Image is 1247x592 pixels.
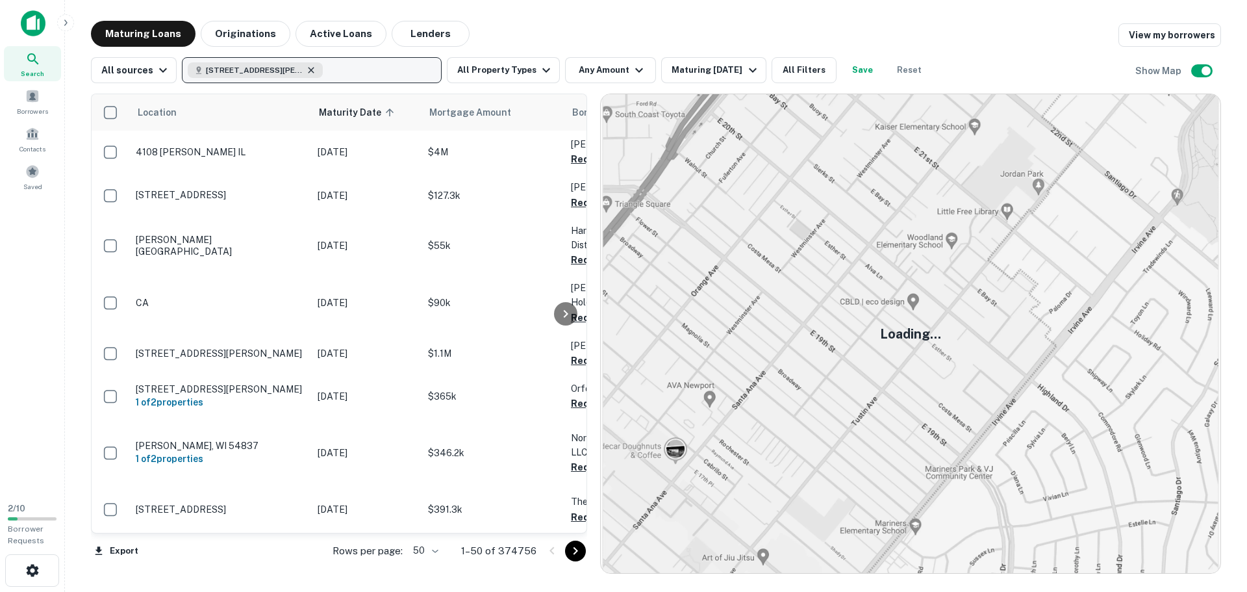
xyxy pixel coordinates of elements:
[136,348,305,359] p: [STREET_ADDRESS][PERSON_NAME]
[318,238,415,253] p: [DATE]
[333,543,403,559] p: Rows per page:
[21,10,45,36] img: capitalize-icon.png
[136,297,305,309] p: CA
[137,105,177,120] span: Location
[17,106,48,116] span: Borrowers
[21,68,44,79] span: Search
[429,105,528,120] span: Mortgage Amount
[842,57,883,83] button: Save your search to get updates of matches that match your search criteria.
[1135,64,1183,78] h6: Show Map
[565,57,656,83] button: Any Amount
[392,21,470,47] button: Lenders
[318,145,415,159] p: [DATE]
[136,440,305,452] p: [PERSON_NAME], WI 54837
[23,181,42,192] span: Saved
[428,446,558,460] p: $346.2k
[1182,488,1247,550] iframe: Chat Widget
[428,346,558,361] p: $1.1M
[19,144,45,154] span: Contacts
[91,57,177,83] button: All sources
[318,296,415,310] p: [DATE]
[318,188,415,203] p: [DATE]
[601,94,1220,573] img: map-placeholder.webp
[91,541,142,561] button: Export
[136,146,305,158] p: 4108 [PERSON_NAME] IL
[206,64,303,76] span: [STREET_ADDRESS][PERSON_NAME]
[4,122,61,157] a: Contacts
[129,94,311,131] th: Location
[428,296,558,310] p: $90k
[880,324,941,344] h5: Loading...
[428,389,558,404] p: $365k
[318,346,415,361] p: [DATE]
[447,57,560,83] button: All Property Types
[318,389,415,404] p: [DATE]
[201,21,290,47] button: Originations
[888,57,930,83] button: Reset
[428,188,558,203] p: $127.3k
[4,84,61,119] a: Borrowers
[182,57,442,83] button: [STREET_ADDRESS][PERSON_NAME]
[8,524,44,545] span: Borrower Requests
[428,502,558,517] p: $391.3k
[661,57,766,83] button: Maturing [DATE]
[4,159,61,194] a: Saved
[101,62,171,78] div: All sources
[428,238,558,253] p: $55k
[672,62,760,78] div: Maturing [DATE]
[565,541,586,561] button: Go to next page
[136,189,305,201] p: [STREET_ADDRESS]
[318,446,415,460] p: [DATE]
[136,383,305,395] p: [STREET_ADDRESS][PERSON_NAME]
[428,145,558,159] p: $4M
[136,452,305,466] h6: 1 of 2 properties
[422,94,564,131] th: Mortgage Amount
[408,541,440,560] div: 50
[136,234,305,257] p: [PERSON_NAME][GEOGRAPHIC_DATA]
[461,543,536,559] p: 1–50 of 374756
[136,504,305,515] p: [STREET_ADDRESS]
[772,57,837,83] button: All Filters
[1118,23,1221,47] a: View my borrowers
[91,21,195,47] button: Maturing Loans
[4,46,61,81] a: Search
[311,94,422,131] th: Maturity Date
[136,395,305,409] h6: 1 of 2 properties
[318,502,415,517] p: [DATE]
[319,105,398,120] span: Maturity Date
[296,21,386,47] button: Active Loans
[8,504,25,513] span: 2 / 10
